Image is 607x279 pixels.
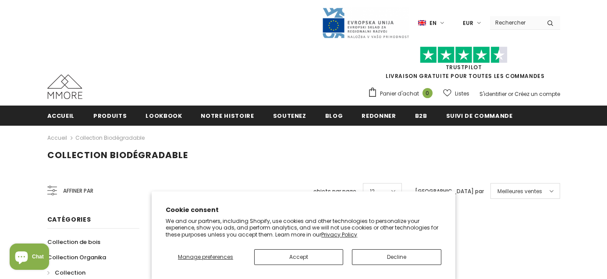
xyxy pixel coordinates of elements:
[362,106,396,125] a: Redonner
[368,87,437,100] a: Panier d'achat 0
[47,112,75,120] span: Accueil
[47,234,100,250] a: Collection de bois
[47,215,91,224] span: Catégories
[455,89,469,98] span: Listes
[325,106,343,125] a: Blog
[490,16,540,29] input: Search Site
[47,133,67,143] a: Accueil
[515,90,560,98] a: Créez un compte
[463,19,473,28] span: EUR
[415,112,427,120] span: B2B
[446,106,513,125] a: Suivi de commande
[63,186,93,196] span: Affiner par
[418,19,426,27] img: i-lang-1.png
[322,19,409,26] a: Javni Razpis
[322,7,409,39] img: Javni Razpis
[166,249,245,265] button: Manage preferences
[254,249,343,265] button: Accept
[313,187,356,196] label: objets par page
[47,106,75,125] a: Accueil
[479,90,507,98] a: S'identifier
[430,19,437,28] span: en
[443,86,469,101] a: Listes
[7,244,52,272] inbox-online-store-chat: Shopify online store chat
[368,50,560,80] span: LIVRAISON GRATUITE POUR TOUTES LES COMMANDES
[47,149,188,161] span: Collection biodégradable
[362,112,396,120] span: Redonner
[47,253,106,261] span: Collection Organika
[47,250,106,265] a: Collection Organika
[446,64,482,71] a: TrustPilot
[178,253,233,261] span: Manage preferences
[47,238,100,246] span: Collection de bois
[325,112,343,120] span: Blog
[146,106,182,125] a: Lookbook
[201,112,254,120] span: Notre histoire
[273,106,306,125] a: soutenez
[93,112,127,120] span: Produits
[380,89,419,98] span: Panier d'achat
[166,205,441,215] h2: Cookie consent
[446,112,513,120] span: Suivi de commande
[75,134,145,141] a: Collection biodégradable
[47,74,82,99] img: Cas MMORE
[273,112,306,120] span: soutenez
[415,106,427,125] a: B2B
[497,187,542,196] span: Meilleures ventes
[166,218,441,238] p: We and our partners, including Shopify, use cookies and other technologies to personalize your ex...
[422,88,433,98] span: 0
[93,106,127,125] a: Produits
[508,90,513,98] span: or
[146,112,182,120] span: Lookbook
[352,249,441,265] button: Decline
[201,106,254,125] a: Notre histoire
[321,231,357,238] a: Privacy Policy
[415,187,484,196] label: [GEOGRAPHIC_DATA] par
[370,187,375,196] span: 12
[420,46,508,64] img: Faites confiance aux étoiles pilotes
